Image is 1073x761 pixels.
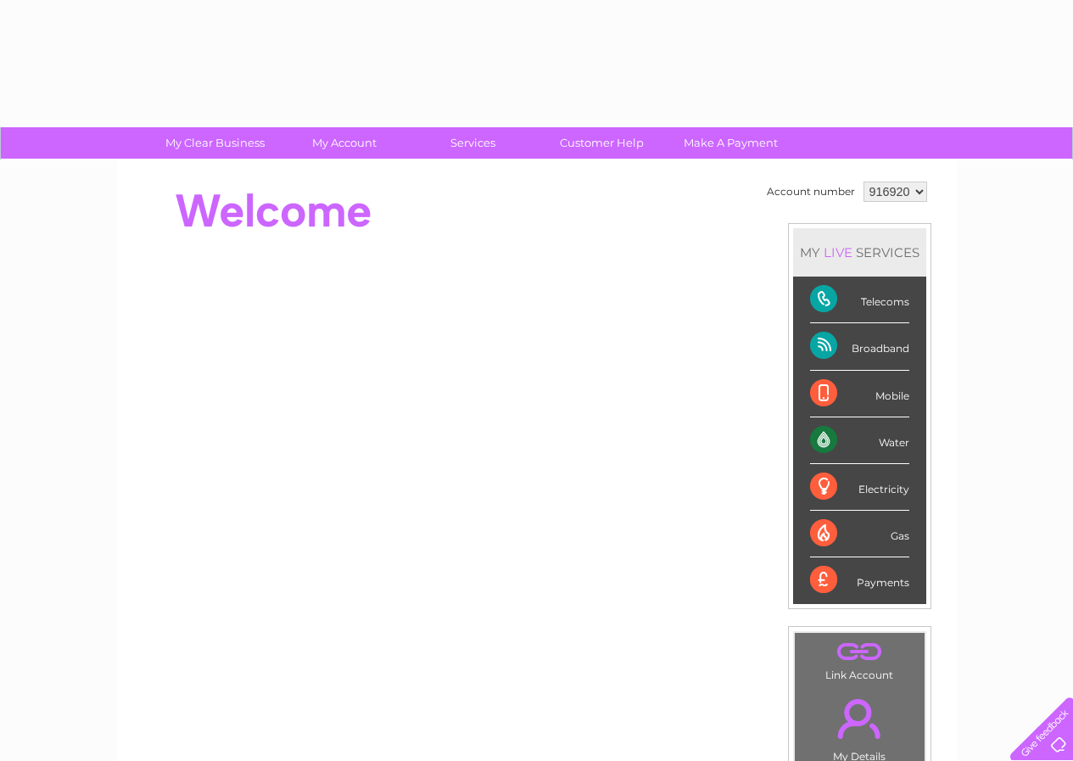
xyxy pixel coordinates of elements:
[810,464,909,511] div: Electricity
[763,177,859,206] td: Account number
[661,127,801,159] a: Make A Payment
[145,127,285,159] a: My Clear Business
[403,127,543,159] a: Services
[799,689,920,748] a: .
[532,127,672,159] a: Customer Help
[810,511,909,557] div: Gas
[810,371,909,417] div: Mobile
[274,127,414,159] a: My Account
[810,557,909,603] div: Payments
[793,228,926,277] div: MY SERVICES
[799,637,920,667] a: .
[810,323,909,370] div: Broadband
[810,277,909,323] div: Telecoms
[820,244,856,260] div: LIVE
[810,417,909,464] div: Water
[794,632,925,685] td: Link Account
